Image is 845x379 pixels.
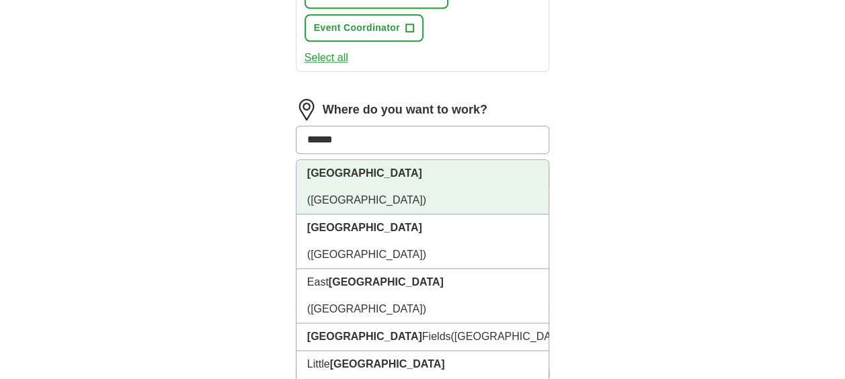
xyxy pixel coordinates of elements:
[307,331,422,342] strong: [GEOGRAPHIC_DATA]
[307,303,426,314] span: ([GEOGRAPHIC_DATA])
[307,222,422,233] strong: [GEOGRAPHIC_DATA]
[329,276,444,288] strong: [GEOGRAPHIC_DATA]
[307,167,422,179] strong: [GEOGRAPHIC_DATA]
[296,323,549,351] li: Fields
[296,269,549,323] li: East
[307,194,426,206] span: ([GEOGRAPHIC_DATA])
[330,358,445,370] strong: [GEOGRAPHIC_DATA]
[307,249,426,260] span: ([GEOGRAPHIC_DATA])
[314,21,400,35] span: Event Coordinator
[305,50,348,66] button: Select all
[296,99,317,120] img: location.png
[305,14,424,42] button: Event Coordinator
[450,331,569,342] span: ([GEOGRAPHIC_DATA])
[323,101,487,119] label: Where do you want to work?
